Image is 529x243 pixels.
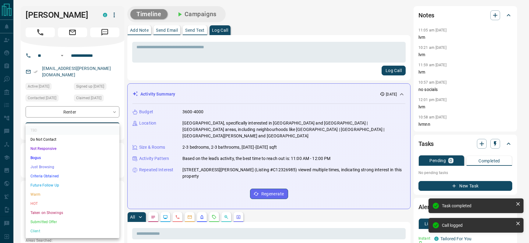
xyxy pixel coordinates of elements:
li: Warm [26,190,119,199]
li: HOT [26,199,119,208]
li: Submitted Offer [26,217,119,227]
li: Just Browsing [26,162,119,172]
li: Future Follow Up [26,181,119,190]
div: Task completed [442,203,513,208]
li: Do Not Contact [26,135,119,144]
li: Not Responsive [26,144,119,153]
li: Taken on Showings [26,208,119,217]
li: Criteria Obtained [26,172,119,181]
div: Call logged [442,223,513,228]
li: Bogus [26,153,119,162]
li: Client [26,227,119,236]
